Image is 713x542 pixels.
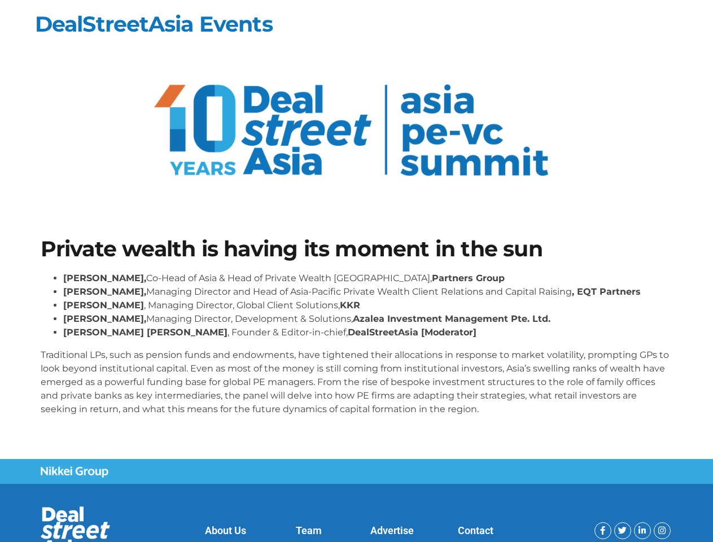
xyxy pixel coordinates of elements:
[340,300,360,311] strong: KKR
[63,312,673,326] li: Managing Director, Development & Solutions,
[370,524,414,536] a: Advertise
[63,299,673,312] li: , Managing Director, Global Client Solutions,
[63,313,146,324] strong: [PERSON_NAME],
[41,238,673,260] h1: Private wealth is having its moment in the sun
[63,327,228,338] strong: [PERSON_NAME] [PERSON_NAME]
[353,313,550,324] strong: Azalea Investment Management Pte. Ltd.
[458,524,493,536] a: Contact
[63,286,146,297] strong: [PERSON_NAME],
[296,524,322,536] a: Team
[63,300,144,311] strong: [PERSON_NAME]
[63,273,146,283] strong: [PERSON_NAME],
[572,286,641,297] strong: , EQT Partners
[35,11,273,37] a: DealStreetAsia Events
[63,285,673,299] li: Managing Director and Head of Asia-Pacific Private Wealth Client Relations and Capital Raising
[63,272,673,285] li: Co-Head of Asia & Head of Private Wealth [GEOGRAPHIC_DATA],
[432,273,505,283] strong: Partners Group
[63,326,673,339] li: , Founder & Editor-in-chief,
[41,466,108,478] img: Nikkei Group
[205,524,246,536] a: About Us
[41,348,673,416] p: Traditional LPs, such as pension funds and endowments, have tightened their allocations in respon...
[348,327,476,338] strong: DealStreetAsia [Moderator]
